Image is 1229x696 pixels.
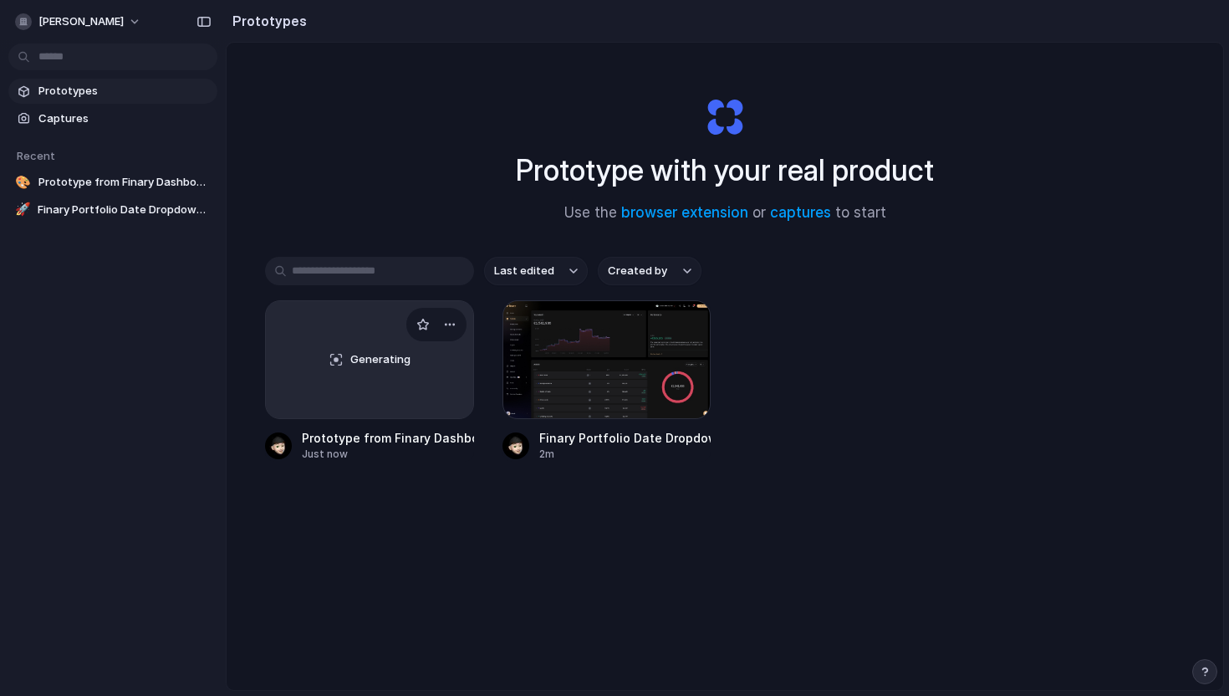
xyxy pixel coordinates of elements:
[484,257,588,285] button: Last edited
[539,429,711,447] div: Finary Portfolio Date Dropdown Filter
[608,263,667,279] span: Created by
[302,429,474,447] div: Prototype from Finary Dashboard
[226,11,307,31] h2: Prototypes
[564,202,886,224] span: Use the or to start
[38,83,211,100] span: Prototypes
[38,174,211,191] span: Prototype from Finary Dashboard
[8,8,150,35] button: [PERSON_NAME]
[38,13,124,30] span: [PERSON_NAME]
[494,263,554,279] span: Last edited
[38,110,211,127] span: Captures
[8,170,217,195] a: 🎨Prototype from Finary Dashboard
[15,202,31,218] div: 🚀
[516,148,934,192] h1: Prototype with your real product
[15,174,32,191] div: 🎨
[302,447,474,462] div: Just now
[621,204,748,221] a: browser extension
[38,202,211,218] span: Finary Portfolio Date Dropdown Filter
[598,257,701,285] button: Created by
[8,79,217,104] a: Prototypes
[17,149,55,162] span: Recent
[265,300,474,462] a: GeneratingPrototype from Finary DashboardJust now
[770,204,831,221] a: captures
[502,300,711,462] a: Finary Portfolio Date Dropdown FilterFinary Portfolio Date Dropdown Filter2m
[8,106,217,131] a: Captures
[350,351,411,368] span: Generating
[8,197,217,223] a: 🚀Finary Portfolio Date Dropdown Filter
[539,447,711,462] div: 2m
